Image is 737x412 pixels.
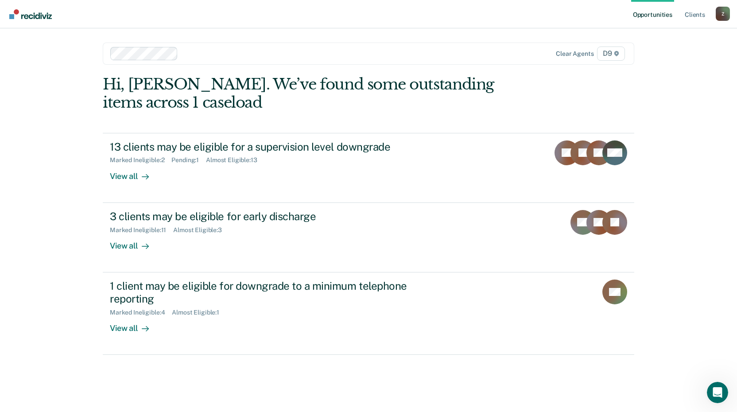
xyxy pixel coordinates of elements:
div: 13 clients may be eligible for a supervision level downgrade [110,140,421,153]
div: View all [110,316,159,333]
a: 1 client may be eligible for downgrade to a minimum telephone reportingMarked Ineligible:4Almost ... [103,272,634,355]
a: 3 clients may be eligible for early dischargeMarked Ineligible:11Almost Eligible:3View all [103,203,634,272]
div: View all [110,164,159,181]
div: Almost Eligible : 1 [172,309,226,316]
div: Almost Eligible : 3 [173,226,229,234]
iframe: Intercom live chat [707,382,728,403]
div: Almost Eligible : 13 [206,156,264,164]
div: Clear agents [556,50,593,58]
div: Marked Ineligible : 4 [110,309,172,316]
div: 1 client may be eligible for downgrade to a minimum telephone reporting [110,280,421,305]
span: D9 [597,47,625,61]
a: 13 clients may be eligible for a supervision level downgradeMarked Ineligible:2Pending:1Almost El... [103,133,634,203]
button: Profile dropdown button [716,7,730,21]
div: Hi, [PERSON_NAME]. We’ve found some outstanding items across 1 caseload [103,75,528,112]
div: Marked Ineligible : 2 [110,156,171,164]
div: 3 clients may be eligible for early discharge [110,210,421,223]
div: Marked Ineligible : 11 [110,226,173,234]
img: Recidiviz [9,9,52,19]
div: View all [110,233,159,251]
div: Z [716,7,730,21]
div: Pending : 1 [171,156,206,164]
